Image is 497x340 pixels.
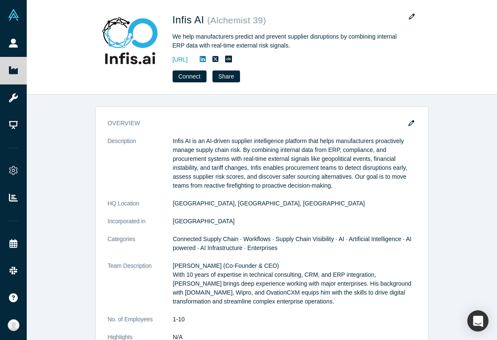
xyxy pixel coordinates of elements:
p: [PERSON_NAME] (Co-Founder & CEO) With 10 years of expertise in technical consulting, CRM, and ERP... [173,261,416,306]
img: Alchemist Vault Logo [8,9,20,21]
dt: HQ Location [108,199,173,217]
span: Infis AI [173,14,207,25]
dt: Description [108,137,173,199]
p: Infis AI is an AI-driven supplier intelligence platform that helps manufacturers proactively mana... [173,137,416,190]
small: ( Alchemist 39 ) [207,15,266,25]
button: Connect [173,70,207,82]
dt: Categories [108,235,173,261]
div: We help manufacturers predict and prevent supplier disruptions by combining internal ERP data wit... [173,32,410,50]
img: Katinka Harsányi's Account [8,319,20,331]
dt: No. of Employees [108,315,173,333]
dt: Team Description [108,261,173,315]
dd: [GEOGRAPHIC_DATA] [173,217,416,226]
dd: 1-10 [173,315,416,324]
h3: overview [108,119,405,128]
img: Infis AI's Logo [101,12,161,72]
dt: Incorporated in [108,217,173,235]
dd: [GEOGRAPHIC_DATA], [GEOGRAPHIC_DATA], [GEOGRAPHIC_DATA] [173,199,416,208]
span: Connected Supply Chain · Workflows · Supply Chain Visibility · AI · Artificial Intelligence · AI ... [173,236,412,251]
button: Share [212,70,240,82]
a: [URL] [173,55,188,64]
